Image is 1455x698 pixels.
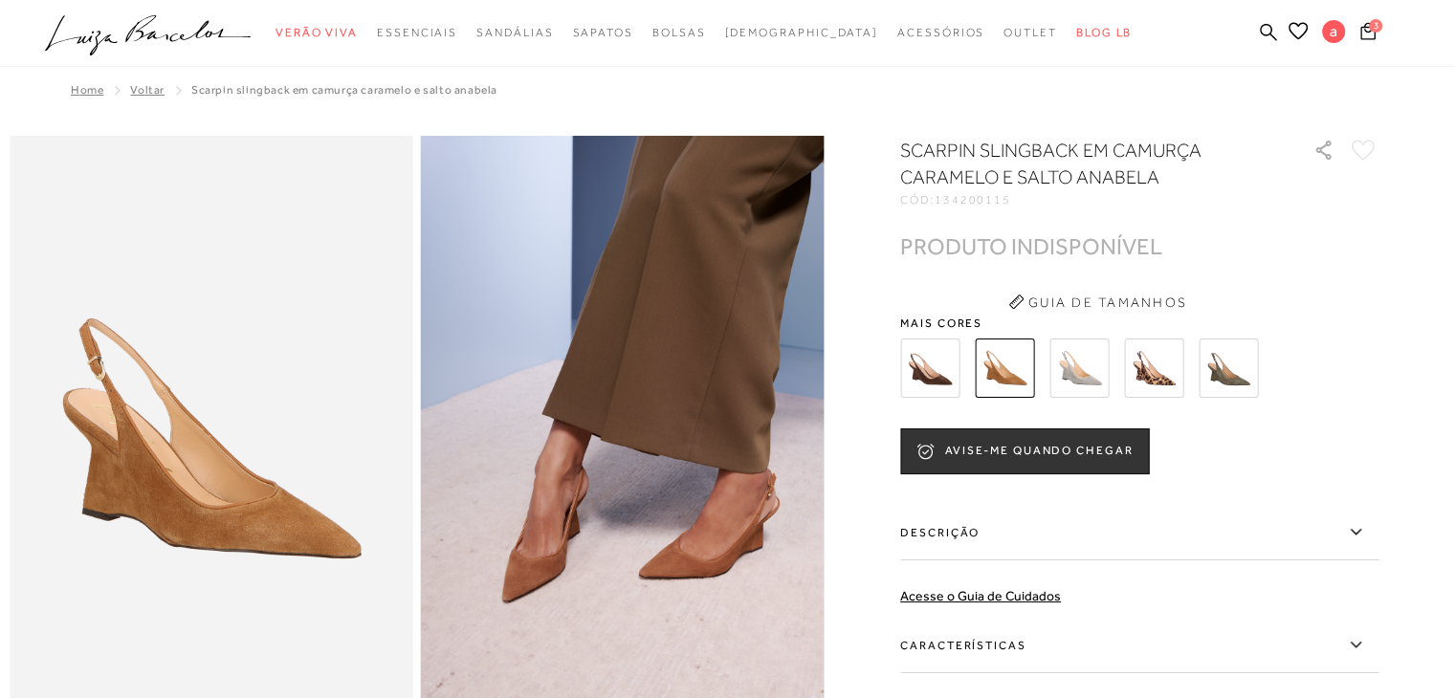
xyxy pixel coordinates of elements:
[1002,287,1193,317] button: Guia de Tamanhos
[572,15,632,51] a: categoryNavScreenReaderText
[900,428,1149,474] button: AVISE-ME QUANDO CHEGAR
[1322,20,1345,43] span: a
[652,15,706,51] a: categoryNavScreenReaderText
[900,505,1378,560] label: Descrição
[900,137,1259,190] h1: SCARPIN SLINGBACK EM CAMURÇA CARAMELO E SALTO ANABELA
[130,83,165,97] a: Voltar
[900,194,1283,206] div: CÓD:
[572,26,632,39] span: Sapatos
[900,236,1162,256] div: PRODUTO INDISPONÍVEL
[1199,338,1258,398] img: SCARPIN SLINGBACK EM COURO VERDE TOMILHO E SALTO ANABELA
[900,338,959,398] img: SCARPIN SLINGBACK EM CAMURÇA CAFÉ E SALTO ANABELA
[1003,15,1057,51] a: categoryNavScreenReaderText
[71,83,103,97] a: Home
[900,588,1061,603] a: Acesse o Guia de Cuidados
[900,317,1378,329] span: Mais cores
[377,15,457,51] a: categoryNavScreenReaderText
[1313,19,1355,49] button: a
[377,26,457,39] span: Essenciais
[476,26,553,39] span: Sandálias
[652,26,706,39] span: Bolsas
[191,83,497,97] span: SCARPIN SLINGBACK EM CAMURÇA CARAMELO E SALTO ANABELA
[897,15,984,51] a: categoryNavScreenReaderText
[975,338,1034,398] img: SCARPIN SLINGBACK EM CAMURÇA CARAMELO E SALTO ANABELA
[897,26,984,39] span: Acessórios
[935,193,1011,207] span: 134200115
[276,15,358,51] a: categoryNavScreenReaderText
[724,15,878,51] a: noSubCategoriesText
[1076,15,1132,51] a: BLOG LB
[276,26,358,39] span: Verão Viva
[476,15,553,51] a: categoryNavScreenReaderText
[1003,26,1057,39] span: Outlet
[1076,26,1132,39] span: BLOG LB
[1124,338,1183,398] img: SCARPIN SLINGBACK EM COURO ANIMAL PRINT GUEPARDO E SALTO ANABELA
[1369,19,1382,33] span: 3
[900,618,1378,673] label: Características
[724,26,878,39] span: [DEMOGRAPHIC_DATA]
[1355,21,1381,47] button: 3
[1049,338,1109,398] img: SCARPIN SLINGBACK EM CAMURÇA CINZA E SALTO ANABELA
